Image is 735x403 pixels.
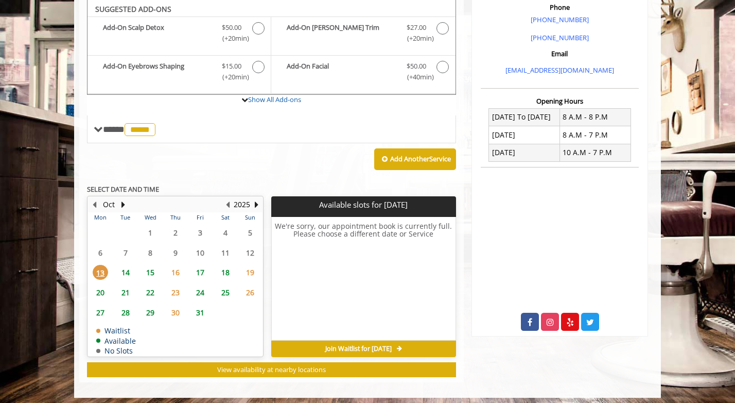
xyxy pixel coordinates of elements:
[489,108,560,126] td: [DATE] To [DATE]
[234,199,250,210] button: 2025
[96,347,136,355] td: No Slots
[118,285,133,300] span: 21
[374,148,456,170] button: Add AnotherService
[168,265,183,280] span: 16
[103,22,212,44] b: Add-On Scalp Detox
[93,61,266,85] label: Add-On Eyebrows Shaping
[217,365,326,374] span: View availability at nearby locations
[143,265,158,280] span: 15
[113,282,137,303] td: Select day21
[401,72,431,82] span: (+40min )
[90,199,98,210] button: Previous Month
[138,212,163,223] th: Wed
[325,345,392,353] span: Join Waitlist for [DATE]
[188,212,213,223] th: Fri
[238,282,263,303] td: Select day26
[483,50,636,57] h3: Email
[88,303,113,323] td: Select day27
[401,33,431,44] span: (+20min )
[217,72,247,82] span: (+20min )
[138,263,163,283] td: Select day15
[118,265,133,280] span: 14
[242,285,258,300] span: 26
[188,282,213,303] td: Select day24
[481,97,639,105] h3: Opening Hours
[113,303,137,323] td: Select day28
[276,61,450,85] label: Add-On Facial
[96,327,136,334] td: Waitlist
[272,222,455,337] h6: We're sorry, our appointment book is currently full. Please choose a different date or Service
[87,362,456,377] button: View availability at nearby locations
[222,22,241,33] span: $50.00
[93,22,266,46] label: Add-On Scalp Detox
[213,263,237,283] td: Select day18
[505,65,614,75] a: [EMAIL_ADDRESS][DOMAIN_NAME]
[483,4,636,11] h3: Phone
[88,212,113,223] th: Mon
[119,199,127,210] button: Next Month
[143,285,158,300] span: 22
[163,263,187,283] td: Select day16
[238,263,263,283] td: Select day19
[531,33,589,42] a: [PHONE_NUMBER]
[87,184,159,194] b: SELECT DATE AND TIME
[163,282,187,303] td: Select day23
[113,263,137,283] td: Select day14
[103,199,115,210] button: Oct
[168,305,183,320] span: 30
[559,108,631,126] td: 8 A.M - 8 P.M
[96,337,136,345] td: Available
[248,95,301,104] a: Show All Add-ons
[213,212,237,223] th: Sat
[168,285,183,300] span: 23
[163,212,187,223] th: Thu
[93,305,108,320] span: 27
[163,303,187,323] td: Select day30
[138,303,163,323] td: Select day29
[93,265,108,280] span: 13
[390,154,451,163] b: Add Another Service
[275,200,451,209] p: Available slots for [DATE]
[238,212,263,223] th: Sun
[113,212,137,223] th: Tue
[103,61,212,82] b: Add-On Eyebrows Shaping
[276,22,450,46] label: Add-On Beard Trim
[559,126,631,144] td: 8 A.M - 7 P.M
[218,265,233,280] span: 18
[143,305,158,320] span: 29
[88,263,113,283] td: Select day13
[531,15,589,24] a: [PHONE_NUMBER]
[287,61,396,82] b: Add-On Facial
[217,33,247,44] span: (+20min )
[192,265,208,280] span: 17
[192,285,208,300] span: 24
[223,199,232,210] button: Previous Year
[95,4,171,14] b: SUGGESTED ADD-ONS
[407,61,426,72] span: $50.00
[218,285,233,300] span: 25
[407,22,426,33] span: $27.00
[88,282,113,303] td: Select day20
[213,282,237,303] td: Select day25
[93,285,108,300] span: 20
[188,303,213,323] td: Select day31
[489,144,560,161] td: [DATE]
[188,263,213,283] td: Select day17
[559,144,631,161] td: 10 A.M - 7 P.M
[222,61,241,72] span: $15.00
[252,199,260,210] button: Next Year
[138,282,163,303] td: Select day22
[287,22,396,44] b: Add-On [PERSON_NAME] Trim
[489,126,560,144] td: [DATE]
[118,305,133,320] span: 28
[242,265,258,280] span: 19
[192,305,208,320] span: 31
